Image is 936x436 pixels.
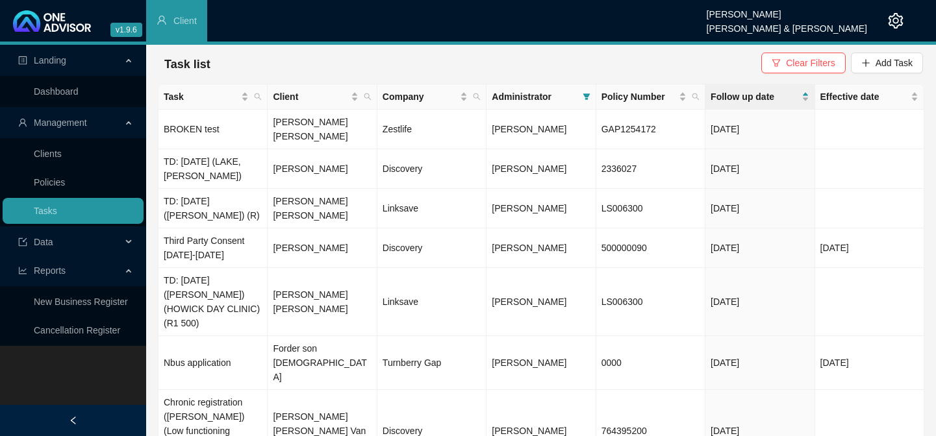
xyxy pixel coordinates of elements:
span: [PERSON_NAME] [492,203,566,213]
span: search [470,87,483,106]
td: [DATE] [705,149,815,189]
span: profile [18,56,27,65]
td: TD: [DATE] ([PERSON_NAME]) (R) [158,189,268,228]
a: New Business Register [34,297,128,307]
a: Policies [34,177,65,188]
td: [DATE] [705,110,815,149]
span: search [364,93,372,101]
span: search [473,93,481,101]
span: Task [164,90,238,104]
th: Policy Number [596,84,705,110]
td: [DATE] [705,268,815,336]
td: [PERSON_NAME] [268,149,377,189]
span: [PERSON_NAME] [492,243,566,253]
span: Add Task [876,56,913,70]
a: Cancellation Register [34,325,120,335]
span: search [251,87,264,106]
td: [PERSON_NAME] [PERSON_NAME] [268,189,377,228]
a: Tasks [34,206,57,216]
td: [PERSON_NAME] [268,228,377,268]
th: Company [377,84,487,110]
span: Client [173,16,197,26]
span: search [361,87,374,106]
span: Effective date [820,90,908,104]
td: Third Party Consent [DATE]-[DATE] [158,228,268,268]
img: 2df55531c6924b55f21c4cf5d4484680-logo-light.svg [13,10,91,32]
button: Add Task [851,53,923,73]
span: Management [34,117,87,128]
div: [PERSON_NAME] & [PERSON_NAME] [707,18,867,32]
td: Linksave [377,189,487,228]
span: line-chart [18,266,27,275]
span: filter [772,58,781,67]
td: [DATE] [815,228,924,268]
span: [PERSON_NAME] [492,163,566,174]
span: Follow up date [711,90,798,104]
span: search [692,93,700,101]
span: v1.9.6 [110,23,142,37]
a: Clients [34,149,62,159]
button: Clear Filters [761,53,845,73]
span: user [18,118,27,127]
td: 500000090 [596,228,705,268]
span: Task list [164,58,210,71]
span: [PERSON_NAME] [492,124,566,134]
span: Clear Filters [786,56,835,70]
td: [DATE] [815,336,924,390]
th: Client [268,84,377,110]
th: Effective date [815,84,924,110]
span: Client [273,90,348,104]
span: Landing [34,55,66,66]
td: Linksave [377,268,487,336]
span: Company [383,90,457,104]
td: TD: [DATE] ([PERSON_NAME]) (HOWICK DAY CLINIC) (R1 500) [158,268,268,336]
a: Dashboard [34,86,79,97]
td: GAP1254172 [596,110,705,149]
span: [PERSON_NAME] [492,297,566,307]
td: LS006300 [596,268,705,336]
td: LS006300 [596,189,705,228]
th: Task [158,84,268,110]
span: Reports [34,265,66,276]
span: search [689,87,702,106]
td: [PERSON_NAME] [PERSON_NAME] [268,110,377,149]
span: search [254,93,262,101]
span: filter [583,93,590,101]
span: Administrator [492,90,577,104]
td: Turnberry Gap [377,336,487,390]
td: BROKEN test [158,110,268,149]
td: [DATE] [705,336,815,390]
td: Forder son [DEMOGRAPHIC_DATA] [268,336,377,390]
td: 0000 [596,336,705,390]
td: [PERSON_NAME] [PERSON_NAME] [268,268,377,336]
td: TD: [DATE] (LAKE,[PERSON_NAME]) [158,149,268,189]
span: [PERSON_NAME] [492,426,566,436]
span: import [18,237,27,247]
span: filter [580,87,593,106]
span: left [69,416,78,425]
span: Data [34,237,53,247]
span: setting [888,13,904,29]
td: 2336027 [596,149,705,189]
td: Nbus application [158,336,268,390]
td: Discovery [377,228,487,268]
span: [PERSON_NAME] [492,357,566,368]
td: [DATE] [705,228,815,268]
span: Policy Number [601,90,676,104]
td: Zestlife [377,110,487,149]
td: [DATE] [705,189,815,228]
td: Discovery [377,149,487,189]
span: user [157,15,167,25]
div: [PERSON_NAME] [707,3,867,18]
span: plus [861,58,870,67]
